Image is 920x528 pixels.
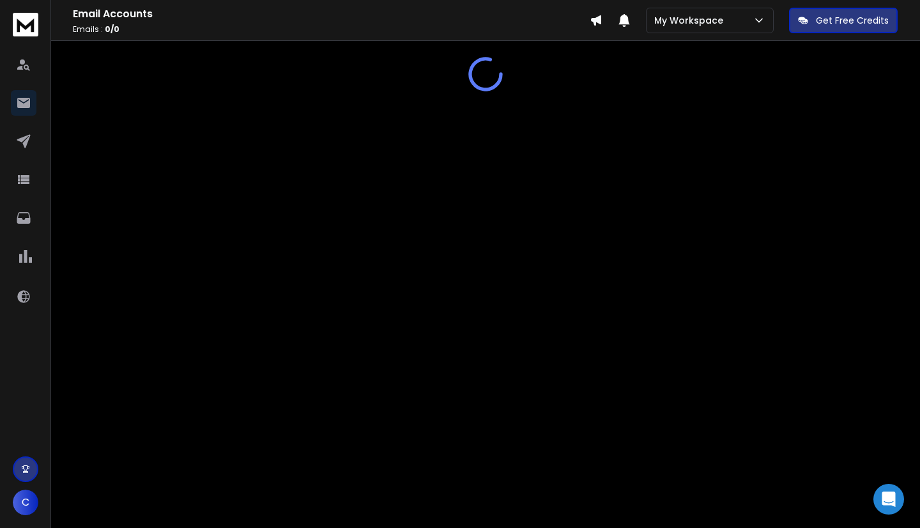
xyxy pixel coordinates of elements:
button: C [13,490,38,515]
h1: Email Accounts [73,6,590,22]
p: My Workspace [654,14,728,27]
span: 0 / 0 [105,24,119,35]
img: logo [13,13,38,36]
div: Open Intercom Messenger [873,484,904,515]
button: Get Free Credits [789,8,898,33]
p: Emails : [73,24,590,35]
p: Get Free Credits [816,14,889,27]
